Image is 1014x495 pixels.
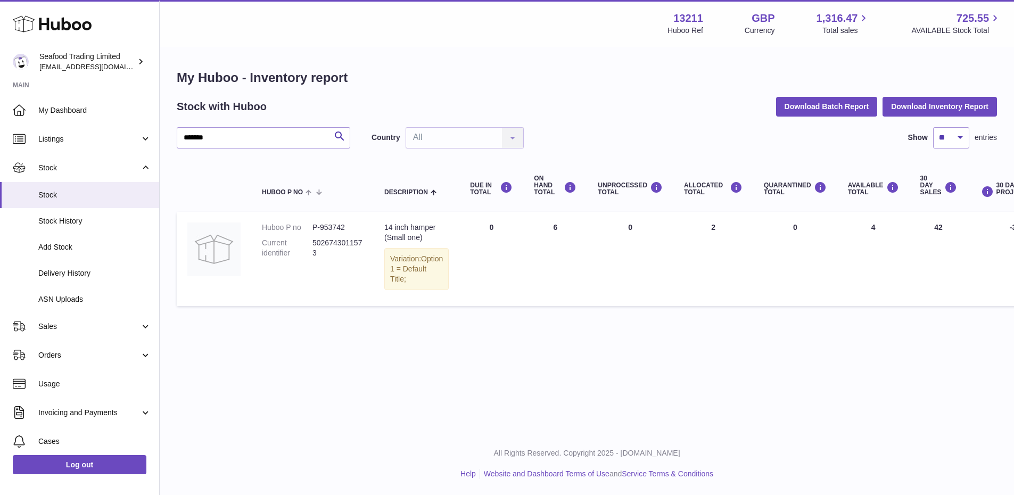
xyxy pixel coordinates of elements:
h2: Stock with Huboo [177,100,267,114]
span: ASN Uploads [38,294,151,304]
td: 0 [587,212,673,306]
p: All Rights Reserved. Copyright 2025 - [DOMAIN_NAME] [168,448,1005,458]
span: 1,316.47 [817,11,858,26]
li: and [480,469,713,479]
h1: My Huboo - Inventory report [177,69,997,86]
span: My Dashboard [38,105,151,115]
label: Show [908,133,928,143]
td: 42 [910,212,968,306]
div: QUARANTINED Total [764,181,827,196]
div: DUE IN TOTAL [470,181,513,196]
span: [EMAIL_ADDRESS][DOMAIN_NAME] [39,62,156,71]
td: 0 [459,212,523,306]
div: UNPROCESSED Total [598,181,663,196]
div: Seafood Trading Limited [39,52,135,72]
a: Service Terms & Conditions [622,469,713,478]
span: entries [975,133,997,143]
span: Huboo P no [262,189,303,196]
dd: 5026743011573 [312,238,363,258]
span: Listings [38,134,140,144]
span: Usage [38,379,151,389]
a: Help [460,469,476,478]
div: Huboo Ref [667,26,703,36]
div: Variation: [384,248,449,290]
div: ON HAND Total [534,175,576,196]
div: AVAILABLE Total [848,181,899,196]
span: Add Stock [38,242,151,252]
td: 4 [837,212,910,306]
span: Total sales [822,26,870,36]
a: Log out [13,455,146,474]
td: 6 [523,212,587,306]
div: ALLOCATED Total [684,181,743,196]
button: Download Batch Report [776,97,878,116]
span: Stock [38,163,140,173]
span: AVAILABLE Stock Total [911,26,1001,36]
span: Option 1 = Default Title; [390,254,443,283]
strong: 13211 [673,11,703,26]
span: Sales [38,321,140,332]
dt: Current identifier [262,238,312,258]
span: Delivery History [38,268,151,278]
td: 2 [673,212,753,306]
span: Orders [38,350,140,360]
strong: GBP [752,11,774,26]
a: 725.55 AVAILABLE Stock Total [911,11,1001,36]
div: 14 inch hamper (Small one) [384,222,449,243]
div: Currency [745,26,775,36]
img: online@rickstein.com [13,54,29,70]
div: 30 DAY SALES [920,175,957,196]
a: Website and Dashboard Terms of Use [484,469,609,478]
label: Country [372,133,400,143]
span: Invoicing and Payments [38,408,140,418]
span: Stock [38,190,151,200]
span: 725.55 [957,11,989,26]
span: Stock History [38,216,151,226]
span: Description [384,189,428,196]
span: 0 [793,223,797,232]
button: Download Inventory Report [883,97,997,116]
dt: Huboo P no [262,222,312,233]
img: product image [187,222,241,276]
a: 1,316.47 Total sales [817,11,870,36]
dd: P-953742 [312,222,363,233]
span: Cases [38,436,151,447]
